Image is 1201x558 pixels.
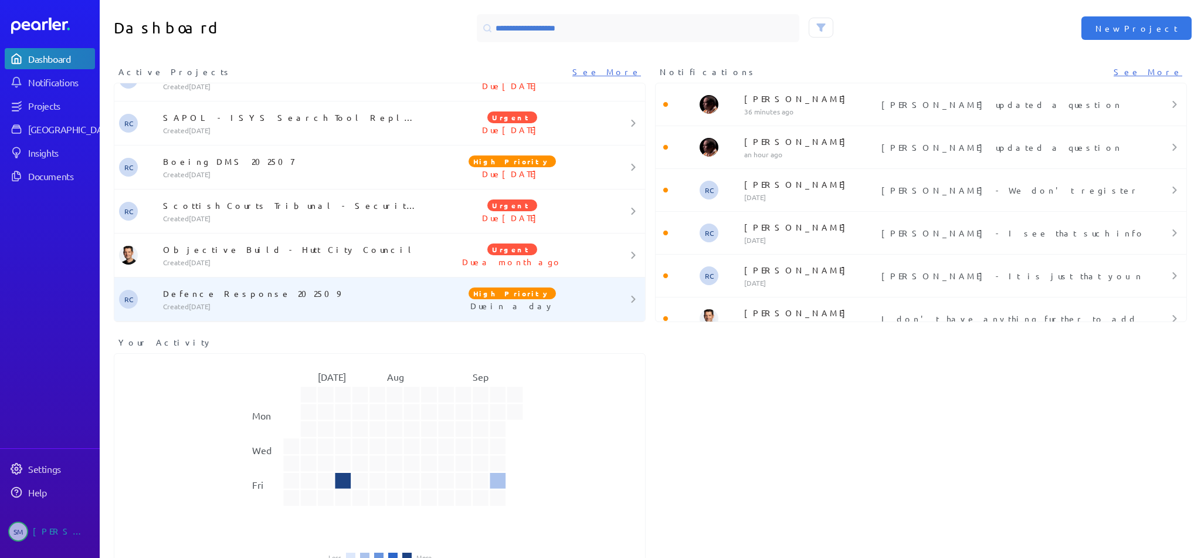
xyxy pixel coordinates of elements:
[424,124,601,136] p: Due [DATE]
[473,371,488,383] text: Sep
[28,123,116,135] div: [GEOGRAPHIC_DATA]
[700,181,718,199] span: Robert Craig
[119,202,138,221] span: Robert Craig
[744,93,877,104] p: [PERSON_NAME]
[119,246,138,265] img: James Layton
[163,111,424,123] p: SAPOL - ISYS Search Tool Replacement - POL2025-602
[744,235,877,245] p: [DATE]
[487,244,537,255] span: Urgent
[28,53,94,65] div: Dashboard
[744,150,877,159] p: an hour ago
[424,168,601,180] p: Due [DATE]
[5,517,95,546] a: SM[PERSON_NAME]
[744,192,877,202] p: [DATE]
[119,114,138,133] span: Robert Craig
[163,155,424,167] p: Boeing DMS 202507
[660,66,757,78] span: Notifications
[744,107,877,116] p: 36 minutes ago
[487,199,537,211] span: Urgent
[33,522,91,542] div: [PERSON_NAME]
[469,288,556,299] span: High Priority
[469,155,556,167] span: High Priority
[5,482,95,503] a: Help
[163,288,424,299] p: Defence Response 202509
[163,126,424,135] p: Created [DATE]
[387,371,404,383] text: Aug
[744,221,877,233] p: [PERSON_NAME]
[28,147,94,158] div: Insights
[11,18,95,34] a: Dashboard
[119,158,138,177] span: Robert Craig
[252,410,271,421] text: Mon
[252,479,263,491] text: Fri
[28,486,94,498] div: Help
[744,178,877,190] p: [PERSON_NAME]
[5,165,95,187] a: Documents
[252,444,272,456] text: Wed
[744,278,877,288] p: [DATE]
[881,141,1138,153] p: [PERSON_NAME] updated a question
[118,336,213,349] span: Your Activity
[881,99,1138,110] p: [PERSON_NAME] updated a question
[487,111,537,123] span: Urgent
[1114,66,1182,78] a: See More
[28,100,94,111] div: Projects
[163,82,424,91] p: Created [DATE]
[881,227,1138,239] p: [PERSON_NAME] - I see that such information is logged in the audit record. Created and last modif...
[744,321,877,330] p: [DATE]
[700,95,718,114] img: Ryan Baird
[881,184,1138,196] p: [PERSON_NAME] - We don't register digital certs as '1st Class' items against records. I agree wit...
[119,290,138,309] span: Robert Craig
[424,80,601,92] p: Due [DATE]
[572,66,641,78] a: See More
[28,76,94,88] div: Notifications
[700,224,718,242] span: Robert Craig
[424,256,601,268] p: Due a month ago
[8,522,28,542] span: Stuart Meyers
[28,170,94,182] div: Documents
[5,458,95,479] a: Settings
[163,199,424,211] p: Scottish Courts Tribunal - Security Questions
[5,142,95,163] a: Insights
[744,264,877,276] p: [PERSON_NAME]
[114,14,375,42] h1: Dashboard
[881,313,1138,324] p: I don't have anything further to add to this as currently proposed.
[1095,22,1178,34] span: New Project
[5,119,95,140] a: [GEOGRAPHIC_DATA]
[1081,16,1192,40] button: New Project
[163,302,424,311] p: Created [DATE]
[5,72,95,93] a: Notifications
[700,266,718,285] span: Robert Craig
[424,300,601,312] p: Due in a day
[5,95,95,116] a: Projects
[881,270,1138,282] p: [PERSON_NAME] - It is just that you need to be logged in. When you do so, your permissions/groups...
[744,136,877,147] p: [PERSON_NAME]
[163,244,424,255] p: Objective Build - Hutt City Council
[318,371,346,383] text: [DATE]
[28,463,94,475] div: Settings
[700,309,718,328] img: James Layton
[744,307,877,319] p: [PERSON_NAME]
[163,258,424,267] p: Created [DATE]
[424,212,601,224] p: Due [DATE]
[163,170,424,179] p: Created [DATE]
[700,138,718,157] img: Ryan Baird
[5,48,95,69] a: Dashboard
[163,214,424,223] p: Created [DATE]
[118,66,232,78] span: Active Projects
